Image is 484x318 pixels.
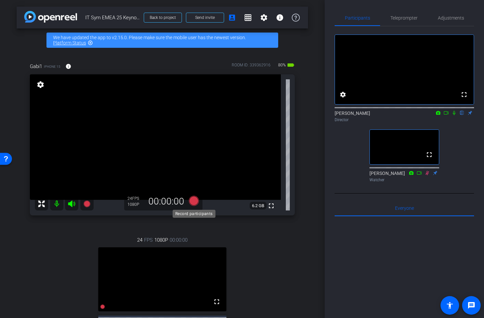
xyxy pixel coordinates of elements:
[369,170,439,183] div: [PERSON_NAME]
[88,40,93,45] mat-icon: highlight_off
[287,61,295,69] mat-icon: battery_std
[335,117,474,123] div: Director
[24,11,77,23] img: app-logo
[127,202,144,207] div: 1080P
[53,40,86,45] a: Platform Status
[438,16,464,20] span: Adjustments
[446,301,454,309] mat-icon: accessibility
[154,236,168,244] span: 1080P
[144,13,182,23] button: Back to project
[244,14,252,22] mat-icon: grid_on
[267,202,275,210] mat-icon: fullscreen
[395,206,414,210] span: Everyone
[250,202,267,210] span: 6.2 GB
[144,196,189,207] div: 00:00:00
[260,14,268,22] mat-icon: settings
[228,14,236,22] mat-icon: account_box
[144,236,153,244] span: FPS
[467,301,475,309] mat-icon: message
[339,91,347,99] mat-icon: settings
[335,110,474,123] div: [PERSON_NAME]
[369,177,439,183] div: Watcher
[173,210,215,218] div: Record participants
[170,236,188,244] span: 00:00:00
[277,60,287,70] span: 80%
[137,236,142,244] span: 24
[150,15,176,20] span: Back to project
[186,13,224,23] button: Send invite
[232,62,271,72] div: ROOM ID: 339362916
[390,16,418,20] span: Teleprompter
[127,196,144,201] div: 24
[36,81,45,89] mat-icon: settings
[85,11,140,24] span: IT Sym EMEA 25 Keynote Promo
[460,91,468,99] mat-icon: fullscreen
[30,63,42,70] span: Gabi1
[458,110,466,116] mat-icon: flip
[345,16,370,20] span: Participants
[276,14,284,22] mat-icon: info
[65,63,71,69] mat-icon: info
[425,151,433,159] mat-icon: fullscreen
[46,33,278,48] div: We have updated the app to v2.15.0. Please make sure the mobile user has the newest version.
[132,196,139,201] span: FPS
[195,15,215,20] span: Send invite
[44,64,60,69] span: iPhone 15
[213,298,221,306] mat-icon: fullscreen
